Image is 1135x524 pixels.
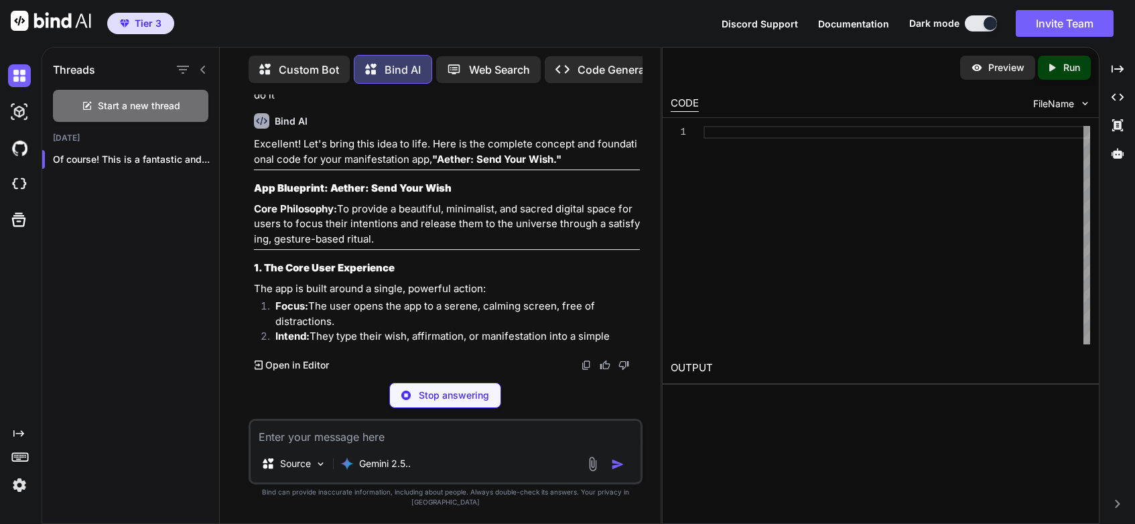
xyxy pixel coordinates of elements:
[971,62,983,74] img: preview
[265,299,640,329] li: The user opens the app to a serene, calming screen, free of distractions.
[254,281,640,297] p: The app is built around a single, powerful action:
[8,137,31,159] img: githubDark
[315,458,326,470] img: Pick Models
[1079,98,1091,109] img: chevron down
[107,13,174,34] button: premiumTier 3
[254,202,640,247] p: To provide a beautiful, minimalist, and sacred digital space for users to focus their intentions ...
[8,173,31,196] img: cloudideIcon
[1016,10,1114,37] button: Invite Team
[1063,61,1080,74] p: Run
[611,458,624,471] img: icon
[249,487,643,507] p: Bind can provide inaccurate information, including about people. Always double-check its answers....
[254,261,395,274] strong: 1. The Core User Experience
[581,360,592,371] img: copy
[11,11,91,31] img: Bind AI
[280,457,311,470] p: Source
[53,62,95,78] h1: Threads
[818,17,889,31] button: Documentation
[8,101,31,123] img: darkAi-studio
[585,456,600,472] img: attachment
[340,457,354,470] img: Gemini 2.5 Pro
[275,300,308,312] strong: Focus:
[254,202,337,215] strong: Core Philosophy:
[988,61,1024,74] p: Preview
[578,62,659,78] p: Code Generator
[469,62,530,78] p: Web Search
[275,115,308,128] h6: Bind AI
[42,133,219,143] h2: [DATE]
[8,474,31,497] img: settings
[120,19,129,27] img: premium
[663,352,1099,384] h2: OUTPUT
[254,182,452,194] strong: App Blueprint: Aether: Send Your Wish
[98,99,180,113] span: Start a new thread
[1033,97,1074,111] span: FileName
[279,62,339,78] p: Custom Bot
[265,358,329,372] p: Open in Editor
[432,153,561,166] strong: "Aether: Send Your Wish."
[618,360,629,371] img: dislike
[254,88,640,103] p: do it
[722,17,798,31] button: Discord Support
[265,329,640,348] li: They type their wish, affirmation, or manifestation into a simple
[385,62,421,78] p: Bind AI
[135,17,161,30] span: Tier 3
[600,360,610,371] img: like
[53,153,219,166] p: Of course! This is a fantastic and...
[254,137,640,167] p: Excellent! Let's bring this idea to life. Here is the complete concept and foundational code for ...
[8,64,31,87] img: darkChat
[909,17,959,30] span: Dark mode
[275,330,310,342] strong: Intend:
[818,18,889,29] span: Documentation
[671,126,686,139] div: 1
[359,457,411,470] p: Gemini 2.5..
[722,18,798,29] span: Discord Support
[419,389,489,402] p: Stop answering
[671,96,699,112] div: CODE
